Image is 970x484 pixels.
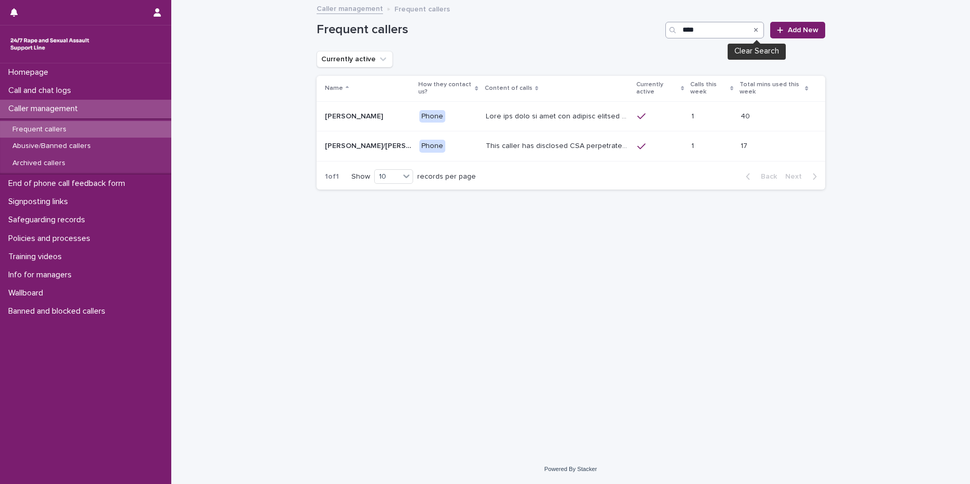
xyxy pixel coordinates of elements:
tr: [PERSON_NAME]/[PERSON_NAME]/[PERSON_NAME][PERSON_NAME]/[PERSON_NAME]/[PERSON_NAME] PhoneThis call... [317,131,825,162]
span: Back [755,173,777,180]
p: 17 [741,140,749,151]
div: Phone [419,140,445,153]
p: Abusive/Banned callers [4,142,99,151]
p: Homepage [4,68,57,77]
p: Safeguarding records [4,215,93,225]
p: Name [325,83,343,94]
button: Currently active [317,51,393,68]
p: [PERSON_NAME] [325,110,385,121]
p: Training videos [4,252,70,262]
p: Calls this week [690,79,728,98]
p: Banned and blocked callers [4,306,114,316]
input: Search [665,22,764,38]
span: Next [785,173,808,180]
p: End of phone call feedback form [4,179,133,189]
p: Archived callers [4,159,74,168]
button: Back [737,172,781,181]
tr: [PERSON_NAME][PERSON_NAME] PhoneLore ips dolo si amet con adipisc elitsed doei temp incidi ut lab... [317,101,825,131]
p: How they contact us? [418,79,472,98]
h1: Frequent callers [317,22,662,37]
p: 40 [741,110,752,121]
p: Policies and processes [4,234,99,244]
button: Next [781,172,825,181]
p: 1 of 1 [317,164,347,190]
p: Total mins used this week [740,79,802,98]
p: Caller management [4,104,86,114]
div: Phone [419,110,445,123]
p: Info for managers [4,270,80,280]
p: Lucy has told us that her support workers have said things to her about this abuse, or about this... [486,110,631,121]
a: Add New [770,22,825,38]
p: Frequent callers [394,3,450,14]
p: Signposting links [4,197,76,207]
p: Show [351,172,370,181]
p: 1 [691,140,696,151]
a: Caller management [317,2,383,14]
p: Wallboard [4,288,51,298]
p: Currently active [636,79,678,98]
div: 10 [375,171,400,182]
span: Add New [788,26,818,34]
p: This caller has disclosed CSA perpetrated by father and sometimes will say things like “I can see... [486,140,631,151]
p: 1 [691,110,696,121]
p: Content of calls [485,83,532,94]
a: Powered By Stacker [544,466,597,472]
p: Lucy/Sarah/Emma Flashback [325,140,414,151]
img: rhQMoQhaT3yELyF149Cw [8,34,91,55]
p: Frequent callers [4,125,75,134]
p: records per page [417,172,476,181]
p: Call and chat logs [4,86,79,96]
